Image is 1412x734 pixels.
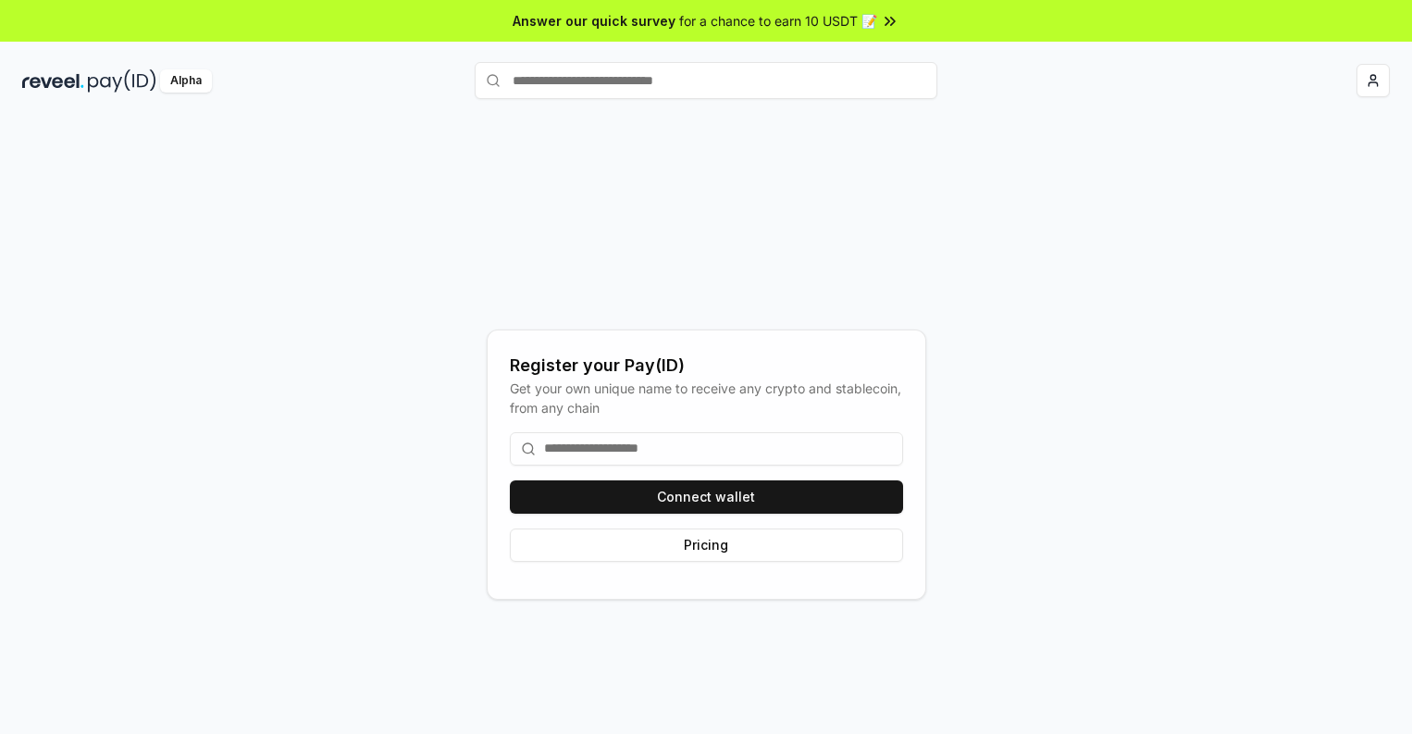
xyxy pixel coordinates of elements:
img: reveel_dark [22,69,84,93]
div: Alpha [160,69,212,93]
span: for a chance to earn 10 USDT 📝 [679,11,877,31]
div: Register your Pay(ID) [510,353,903,379]
button: Pricing [510,529,903,562]
button: Connect wallet [510,480,903,514]
span: Answer our quick survey [513,11,675,31]
img: pay_id [88,69,156,93]
div: Get your own unique name to receive any crypto and stablecoin, from any chain [510,379,903,417]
